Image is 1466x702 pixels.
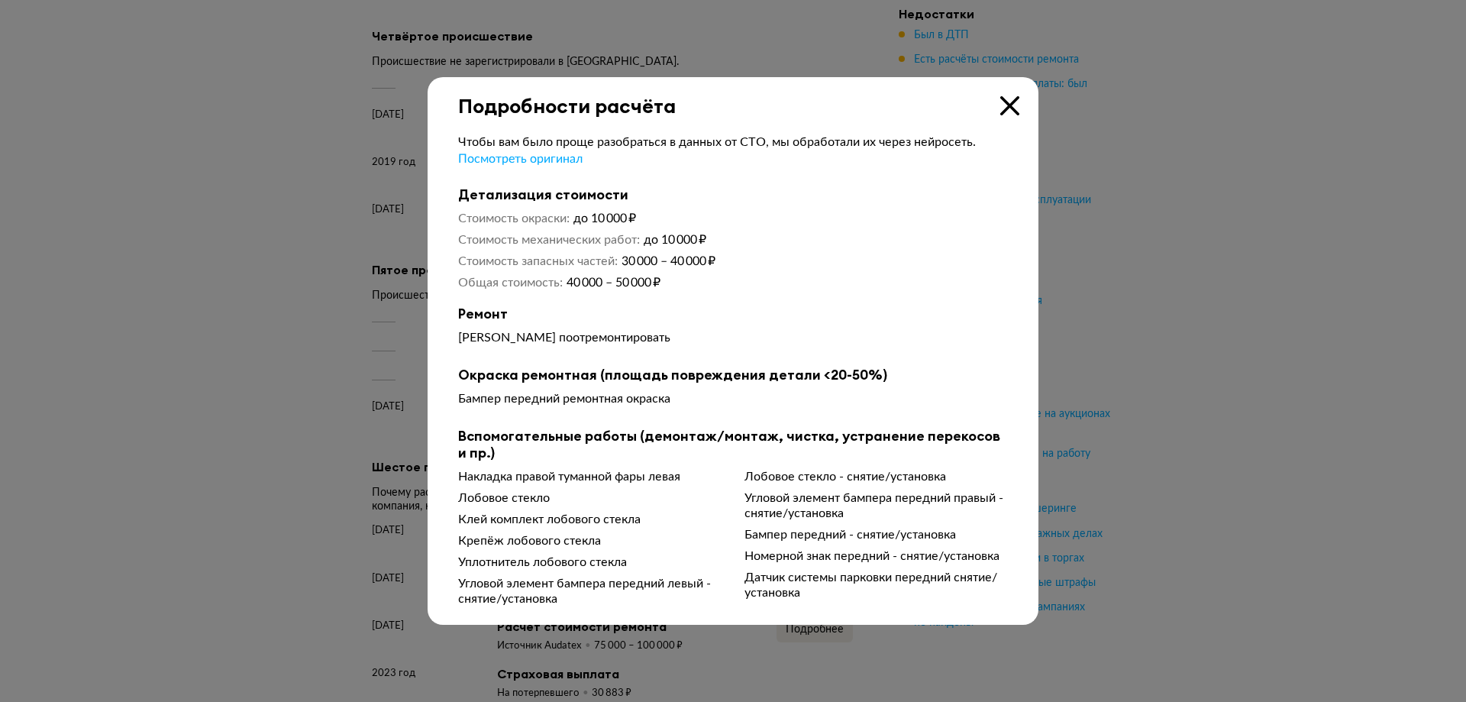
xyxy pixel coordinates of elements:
b: Окраска ремонтная (площадь повреждения детали <20-50%) [458,367,1008,383]
dt: Стоимость механических работ [458,232,640,247]
b: Ремонт [458,306,1008,322]
div: Лобовое стекло - снятие/установка [744,469,1008,484]
div: Датчик системы парковки передний снятие/установка [744,570,1008,600]
div: Подробности расчёта [428,77,1038,118]
div: Бампер передний - снятие/установка [744,527,1008,542]
div: Уплотнитель лобового стекла [458,555,722,570]
div: Номерной знак передний - снятие/установка [744,548,1008,564]
span: Чтобы вам было проще разобраться в данных от СТО, мы обработали их через нейросеть. [458,136,976,148]
div: Бампер передний ремонтная окраска [458,391,1008,406]
div: Накладка правой туманной фары левая [458,469,722,484]
span: до 10 000 ₽ [573,212,636,225]
span: 40 000 – 50 000 ₽ [567,277,660,289]
dt: Общая стоимость [458,275,563,290]
b: Вспомогательные работы (демонтаж/монтаж, чистка, устранение перекосов и пр.) [458,428,1008,461]
div: Клей комплект лобового стекла [458,512,722,527]
div: [PERSON_NAME] поотремонтировать [458,330,1008,345]
div: Лобовое стекло [458,490,722,506]
span: Посмотреть оригинал [458,153,583,165]
dt: Стоимость окраски [458,211,570,226]
div: Крепёж лобового стекла [458,533,722,548]
div: Угловой элемент бампера передний левый - снятие/установка [458,576,722,607]
b: Детализация стоимости [458,186,1008,203]
div: Угловой элемент бампера передний правый - снятие/установка [744,490,1008,521]
span: 30 000 – 40 000 ₽ [622,255,715,267]
dt: Стоимость запасных частей [458,254,618,269]
span: до 10 000 ₽ [644,234,706,246]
